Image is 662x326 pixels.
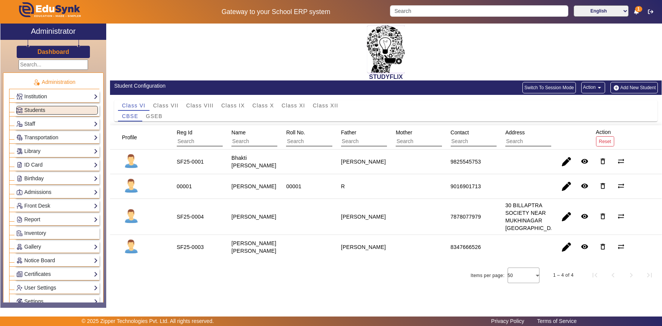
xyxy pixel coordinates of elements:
[451,137,519,146] input: Search
[122,238,141,257] img: profile.png
[114,82,382,90] div: Student Configuration
[16,106,98,115] a: Students
[393,126,473,149] div: Mother
[341,243,386,251] div: [PERSON_NAME]
[231,240,276,254] staff-with-status: [PERSON_NAME] [PERSON_NAME]
[177,243,204,251] div: SF25-0003
[31,27,76,36] h2: Administrator
[596,84,603,91] mat-icon: arrow_drop_down
[581,182,588,190] mat-icon: remove_red_eye
[286,129,305,135] span: Roll No.
[451,243,481,251] div: 8347666526
[617,213,625,220] mat-icon: sync_alt
[110,73,662,80] h2: STUDYFLIX
[17,230,22,236] img: Inventory.png
[313,103,338,108] span: Class XII
[581,243,588,250] mat-icon: remove_red_eye
[553,271,574,279] div: 1 – 4 of 4
[599,182,607,190] mat-icon: delete_outline
[38,48,69,55] h3: Dashboard
[286,183,301,190] div: 00001
[286,137,354,146] input: Search
[338,126,418,149] div: Father
[596,136,614,146] button: Reset
[146,113,163,119] span: GSEB
[617,157,625,165] mat-icon: sync_alt
[586,266,604,284] button: First page
[122,103,145,108] span: Class VI
[581,213,588,220] mat-icon: remove_red_eye
[396,129,412,135] span: Mother
[82,317,214,325] p: © 2025 Zipper Technologies Pvt. Ltd. All rights reserved.
[174,126,254,149] div: Reg Id
[122,134,137,140] span: Profile
[170,8,382,16] h5: Gateway to your School ERP system
[231,129,245,135] span: Name
[341,137,409,146] input: Search
[24,230,46,236] span: Inventory
[0,24,106,40] a: Administrator
[341,183,345,190] div: R
[396,137,464,146] input: Search
[186,103,214,108] span: Class VIII
[153,103,179,108] span: Class VII
[593,125,617,149] div: Action
[599,243,607,250] mat-icon: delete_outline
[451,129,469,135] span: Contact
[122,207,141,226] img: profile.png
[471,272,505,279] div: Items per page:
[390,5,568,17] input: Search
[622,266,640,284] button: Next page
[231,183,276,189] staff-with-status: [PERSON_NAME]
[341,213,386,220] div: [PERSON_NAME]
[16,229,98,238] a: Inventory
[17,107,22,113] img: Students.png
[231,137,299,146] input: Search
[617,243,625,250] mat-icon: sync_alt
[221,103,245,108] span: Class IX
[229,126,309,149] div: Name
[341,158,386,165] div: [PERSON_NAME]
[367,25,405,73] img: 4+gAAAAZJREFUAwCLXB3QkCMzSAAAAABJRU5ErkJggg==
[24,107,45,113] span: Students
[177,183,192,190] div: 00001
[635,6,642,12] span: 1
[177,158,204,165] div: SF25-0001
[522,82,576,93] button: Switch To Session Mode
[119,131,146,144] div: Profile
[252,103,274,108] span: Class X
[604,266,622,284] button: Previous page
[581,82,605,93] button: Action
[451,213,481,220] div: 7878077979
[122,113,138,119] span: CBSE
[505,129,525,135] span: Address
[122,177,141,196] img: profile.png
[503,126,583,149] div: Address
[451,183,481,190] div: 9016901713
[177,129,192,135] span: Reg Id
[33,79,40,86] img: Administration.png
[581,157,588,165] mat-icon: remove_red_eye
[122,152,141,171] img: profile.png
[487,316,528,326] a: Privacy Policy
[231,214,276,220] staff-with-status: [PERSON_NAME]
[448,126,528,149] div: Contact
[533,316,580,326] a: Terms of Service
[37,48,70,56] a: Dashboard
[9,78,99,86] p: Administration
[612,85,620,91] img: add-new-student.png
[610,82,657,93] button: Add New Student
[451,158,481,165] div: 9825545753
[177,137,245,146] input: Search
[505,202,562,232] div: 30 BILLAPTRA SOCIETY NEAR MUKHINAGAR [GEOGRAPHIC_DATA]
[231,155,276,169] staff-with-status: Bhakti [PERSON_NAME]
[640,266,659,284] button: Last page
[281,103,305,108] span: Class XI
[177,213,204,220] div: SF25-0004
[19,60,88,70] input: Search...
[617,182,625,190] mat-icon: sync_alt
[599,213,607,220] mat-icon: delete_outline
[283,126,363,149] div: Roll No.
[505,137,573,146] input: Search
[341,129,356,135] span: Father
